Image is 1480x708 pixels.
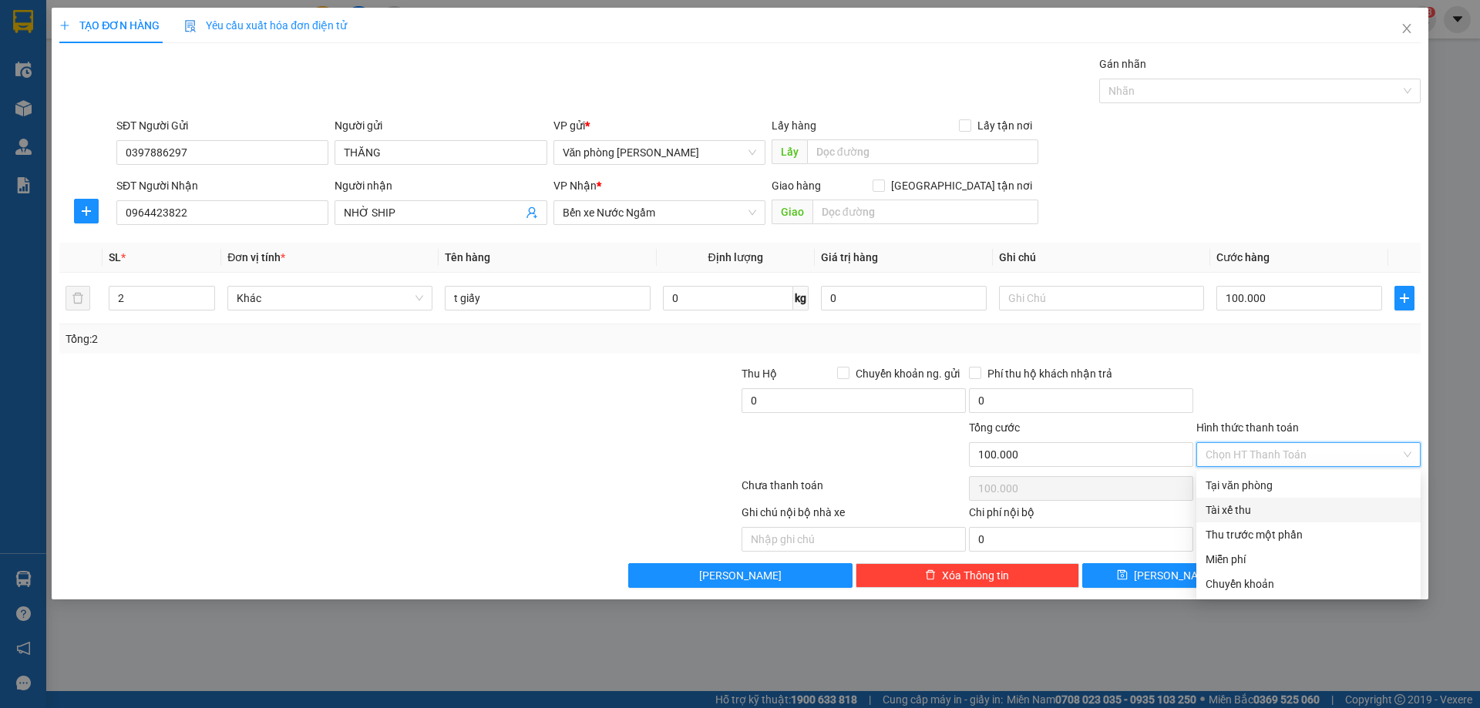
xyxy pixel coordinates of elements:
span: VP Nhận [553,180,597,192]
span: Bến xe Nước Ngầm [563,201,756,224]
span: Cước hàng [1216,251,1270,263]
div: Thu trước một phần [1206,526,1411,543]
div: Chưa thanh toán [740,477,967,504]
span: Xóa Thông tin [942,567,1009,584]
div: SĐT Người Gửi [116,117,328,134]
span: Văn phòng Quỳnh Lưu [563,141,756,164]
div: VP gửi [553,117,765,134]
input: Nhập ghi chú [742,527,966,552]
img: icon [184,20,197,32]
span: Giá trị hàng [821,251,878,263]
span: Giao hàng [772,180,821,192]
span: Định lượng [708,251,763,263]
button: plus [1394,286,1414,310]
button: plus [74,199,99,223]
button: [PERSON_NAME] [628,563,853,588]
span: save [1117,569,1128,582]
span: Yêu cầu xuất hóa đơn điện tử [184,19,347,32]
span: kg [793,286,809,310]
label: Gán nhãn [1099,58,1146,70]
input: Ghi Chú [999,286,1204,310]
input: Dọc đường [807,139,1038,164]
span: plus [75,205,98,217]
span: Lấy [772,139,807,164]
span: Thu Hộ [742,367,777,380]
div: Ghi chú nội bộ nhà xe [742,504,966,527]
span: TẠO ĐƠN HÀNG [59,19,160,32]
span: Giao [772,200,812,224]
button: deleteXóa Thông tin [856,563,1080,588]
div: Tổng: 2 [66,331,571,347]
th: Ghi chú [993,243,1210,273]
span: Chuyển khoản ng. gửi [849,365,966,382]
div: Người nhận [335,177,547,194]
span: Lấy tận nơi [971,117,1038,134]
span: Lấy hàng [772,119,816,132]
button: save[PERSON_NAME] [1082,563,1250,588]
label: Hình thức thanh toán [1196,421,1299,434]
span: user-add [526,206,538,219]
button: Close [1385,8,1428,51]
span: plus [1395,292,1414,304]
span: [GEOGRAPHIC_DATA] tận nơi [885,177,1038,194]
span: Đơn vị tính [227,251,285,263]
span: Tên hàng [445,251,490,263]
span: Tổng cước [969,421,1020,434]
div: SĐT Người Nhận [116,177,328,194]
span: down [202,300,211,309]
input: VD: Bàn, Ghế [445,286,650,310]
span: delete [925,569,936,582]
div: Chi phí nội bộ [969,504,1193,527]
div: Chuyển khoản [1206,575,1411,592]
span: Khác [237,287,423,310]
span: [PERSON_NAME] [1134,567,1216,584]
span: Phí thu hộ khách nhận trả [981,365,1118,382]
button: delete [66,286,90,310]
input: 0 [821,286,987,310]
span: close [1401,22,1413,35]
span: Decrease Value [197,298,214,310]
span: SL [109,251,121,263]
div: Người gửi [335,117,547,134]
span: Increase Value [197,287,214,298]
div: Miễn phí [1206,551,1411,568]
span: [PERSON_NAME] [699,567,782,584]
span: up [202,289,211,298]
div: Tại văn phòng [1206,477,1411,494]
input: Dọc đường [812,200,1038,224]
div: Tài xế thu [1206,502,1411,518]
span: plus [59,20,70,31]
